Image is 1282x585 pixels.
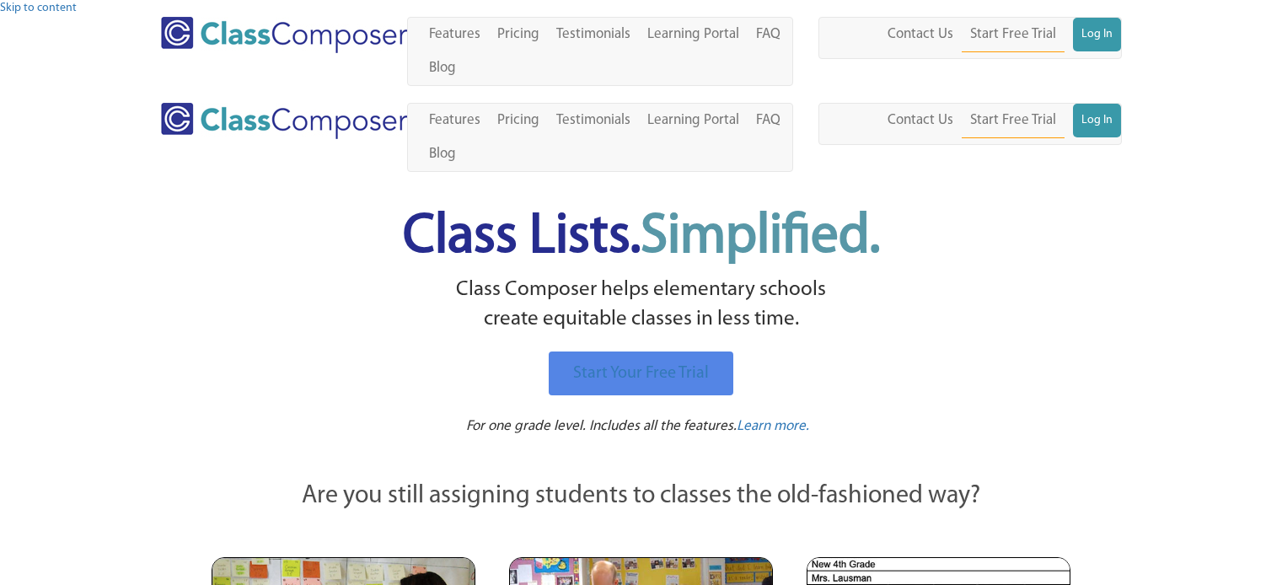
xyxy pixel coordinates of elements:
a: Learn more. [737,416,809,437]
span: For one grade level. Includes all the features. [466,419,737,433]
span: Simplified. [641,210,880,265]
a: Log In [1073,104,1121,137]
a: Pricing [489,18,548,51]
a: Features [421,18,489,51]
a: Start Your Free Trial [549,352,733,395]
p: Are you still assigning students to classes the old-fashioned way? [212,479,1071,515]
a: Testimonials [548,104,639,137]
span: Start Your Free Trial [573,365,709,382]
img: Class Composer [161,103,408,139]
a: Testimonials [548,18,639,51]
a: Learning Portal [639,104,748,137]
span: Learn more. [737,419,809,433]
a: Contact Us [879,104,962,137]
p: Class Composer helps elementary schools create equitable classes in less time. [209,275,1074,335]
img: Class Composer [161,17,408,53]
a: FAQ [748,18,789,51]
nav: Header Menu [818,17,1122,59]
a: Start Free Trial [962,104,1065,138]
nav: Header Menu [407,103,793,172]
a: Learning Portal [639,18,748,51]
a: Blog [421,137,464,171]
a: Pricing [489,104,548,137]
nav: Header Menu [407,17,793,86]
nav: Header Menu [818,103,1122,145]
a: Features [421,104,489,137]
span: Class Lists. [403,210,880,265]
a: Start Free Trial [962,18,1065,52]
a: Log In [1073,18,1121,51]
a: Blog [421,51,464,85]
a: Contact Us [879,18,962,51]
a: FAQ [748,104,789,137]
